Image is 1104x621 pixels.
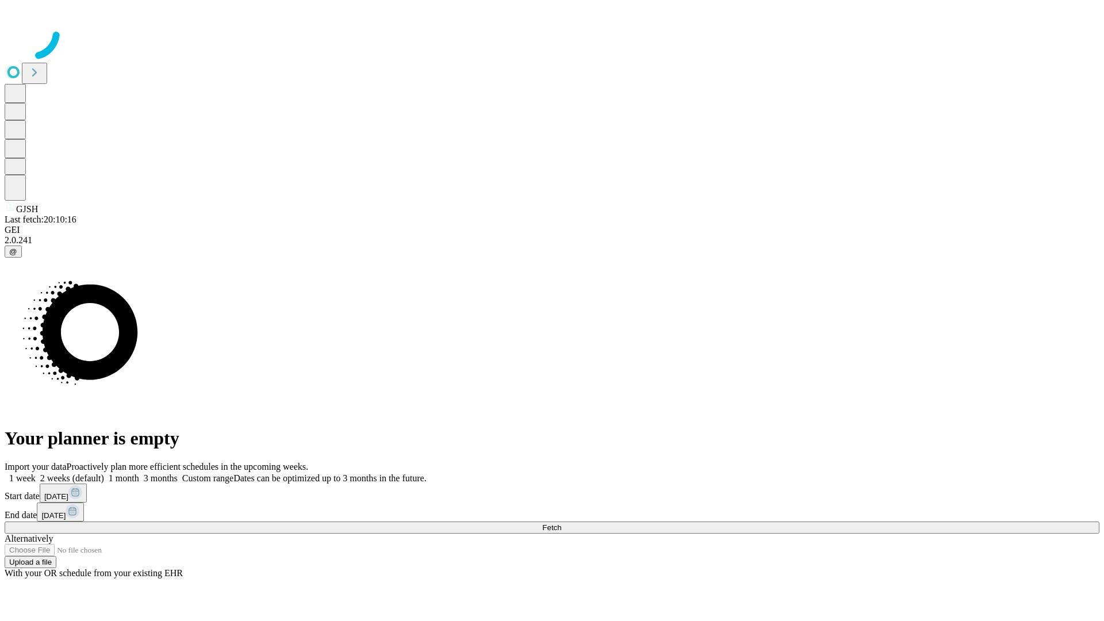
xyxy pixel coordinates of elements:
[182,473,233,483] span: Custom range
[40,484,87,503] button: [DATE]
[5,462,67,471] span: Import your data
[37,503,84,522] button: [DATE]
[5,568,183,578] span: With your OR schedule from your existing EHR
[5,503,1099,522] div: End date
[44,492,68,501] span: [DATE]
[9,473,36,483] span: 1 week
[5,225,1099,235] div: GEI
[5,522,1099,534] button: Fetch
[233,473,426,483] span: Dates can be optimized up to 3 months in the future.
[5,534,53,543] span: Alternatively
[9,247,17,256] span: @
[109,473,139,483] span: 1 month
[40,473,104,483] span: 2 weeks (default)
[5,428,1099,449] h1: Your planner is empty
[5,214,76,224] span: Last fetch: 20:10:16
[144,473,178,483] span: 3 months
[67,462,308,471] span: Proactively plan more efficient schedules in the upcoming weeks.
[5,235,1099,246] div: 2.0.241
[41,511,66,520] span: [DATE]
[5,246,22,258] button: @
[5,484,1099,503] div: Start date
[542,523,561,532] span: Fetch
[16,204,38,214] span: GJSH
[5,556,56,568] button: Upload a file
